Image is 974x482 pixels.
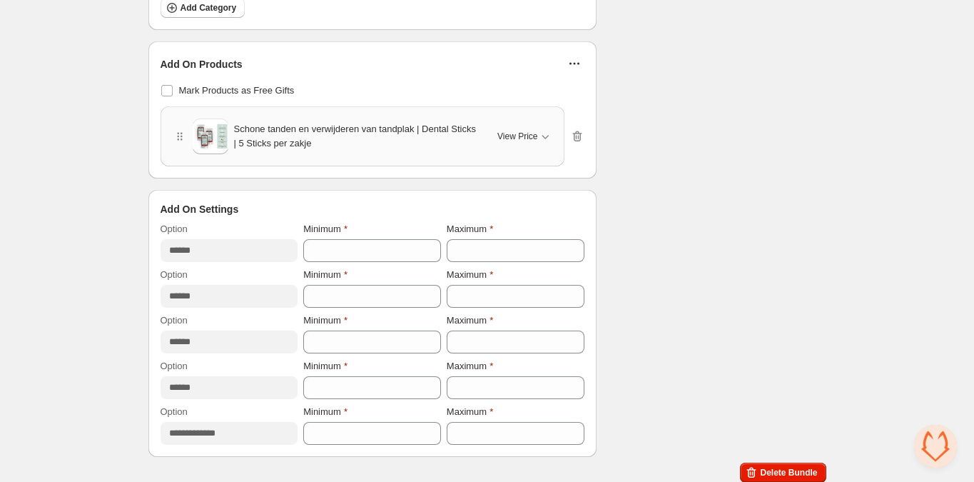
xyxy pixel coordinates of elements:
[497,131,537,142] span: View Price
[161,359,188,373] label: Option
[161,202,239,216] span: Add On Settings
[303,313,348,328] label: Minimum
[234,122,477,151] span: Schone tanden en verwijderen van tandplak | Dental Sticks | 5 Sticks per zakje
[447,268,493,282] label: Maximum
[161,222,188,236] label: Option
[303,359,348,373] label: Minimum
[447,405,493,419] label: Maximum
[447,313,493,328] label: Maximum
[161,268,188,282] label: Option
[303,268,348,282] label: Minimum
[914,425,957,468] a: Open chat
[303,222,348,236] label: Minimum
[489,125,560,148] button: View Price
[179,85,295,96] span: Mark Products as Free Gifts
[181,2,237,14] span: Add Category
[447,359,493,373] label: Maximum
[161,405,188,419] label: Option
[760,467,817,478] span: Delete Bundle
[193,124,228,149] img: Schone tanden en verwijderen van tandplak | Dental Sticks | 5 Sticks per zakje
[447,222,493,236] label: Maximum
[161,57,243,71] span: Add On Products
[161,313,188,328] label: Option
[303,405,348,419] label: Minimum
